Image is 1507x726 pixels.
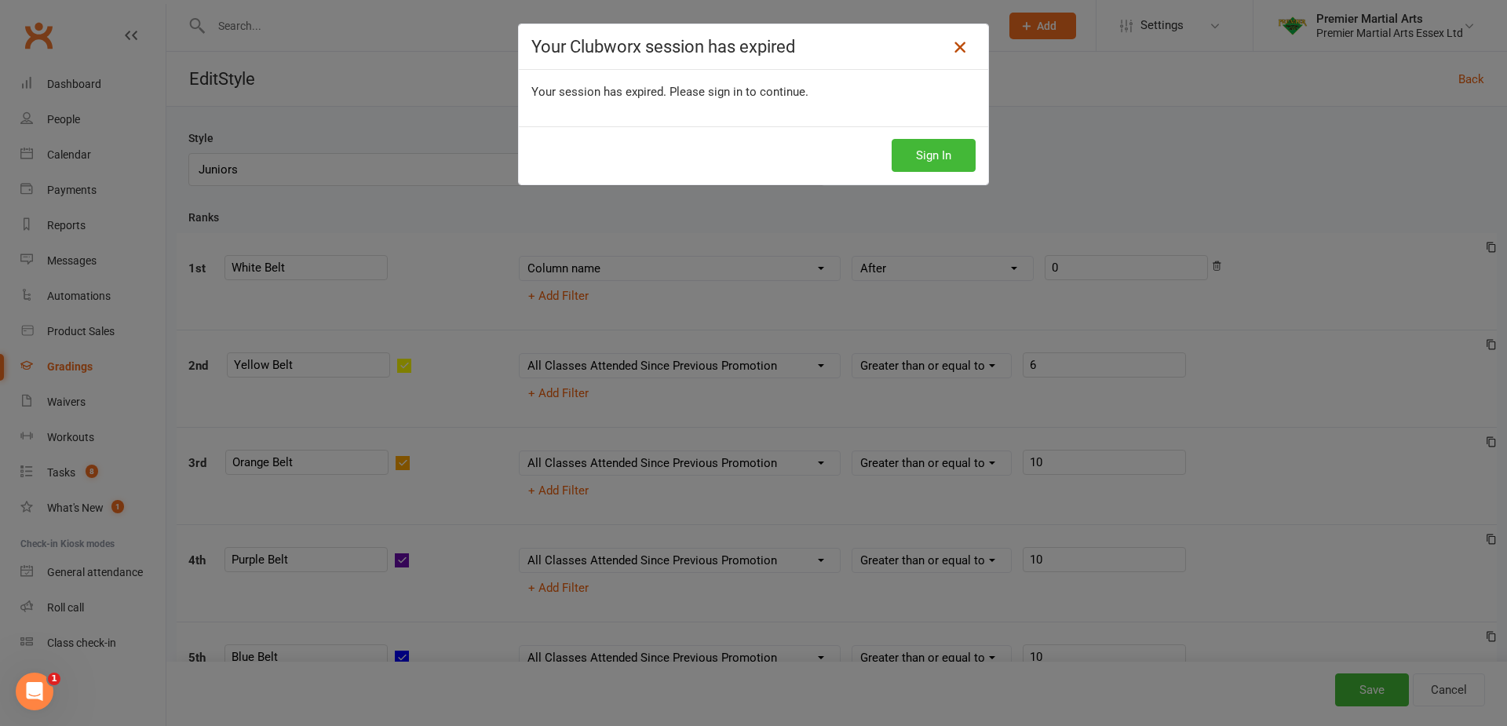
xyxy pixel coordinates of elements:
h4: Your Clubworx session has expired [531,37,976,57]
a: Close [947,35,972,60]
span: 1 [48,673,60,685]
iframe: Intercom live chat [16,673,53,710]
button: Sign In [892,139,976,172]
span: Your session has expired. Please sign in to continue. [531,85,808,99]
